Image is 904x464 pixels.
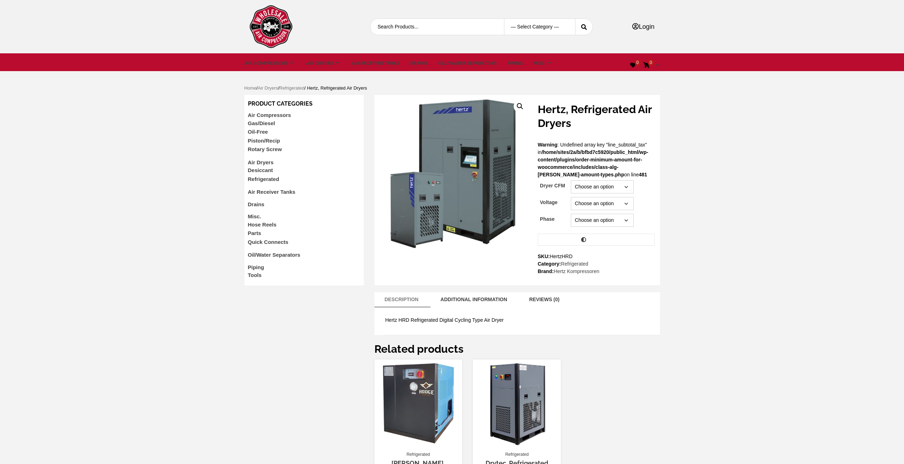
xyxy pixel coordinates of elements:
[632,23,654,30] a: Login
[540,212,554,226] label: Phase
[248,230,261,236] a: Parts
[534,102,660,275] div: : Undefined array key "line_subtotal_tax" in on line
[550,254,573,259] span: HertzHRD
[505,451,529,458] a: Refrigerated
[248,112,291,118] a: Air Compressors
[248,239,288,245] a: Quick Connects
[248,146,282,152] a: Rotary Screw
[248,167,273,173] a: Desiccant
[540,178,565,193] label: Dryer CFM
[248,201,265,207] a: Drains
[533,60,553,67] a: Misc.
[410,60,428,67] a: Drains
[630,62,636,68] a: 0
[248,129,268,135] a: Oil-Free
[258,85,278,91] a: Air Dryers
[279,85,304,91] a: Refrigerated
[244,60,296,67] a: Air Compressors
[248,222,277,228] a: Hose Reels
[538,102,655,130] h1: Hertz, Refrigerated Air Dryers
[248,252,301,258] a: Oil/Water Separators
[433,292,514,307] a: Additional information
[385,316,649,324] p: Hertz HRD Refrigerated Digital Cycling Type Air Dryer
[561,261,588,267] a: Refrigerated
[378,292,426,307] a: Description
[248,138,280,144] a: Piston/Recip
[473,359,561,448] img: Drytec-SDE-w-Digi-Pro-450x450.jpg
[514,100,526,113] a: View full-screen image gallery
[406,451,430,458] a: Refrigerated
[374,342,660,356] h2: Related products
[507,60,523,67] a: Piping
[370,19,493,35] input: Search Products...
[244,85,256,91] a: Home
[540,195,558,210] label: Voltage
[538,253,655,260] span: SKU:
[522,292,567,307] a: Reviews (0)
[248,159,274,165] a: Air Dryers
[639,172,647,177] b: 481
[538,234,655,246] a: Compare
[538,260,655,268] span: Category:
[589,237,612,243] span: Compare
[248,176,279,182] a: Refrigerated
[648,59,654,66] span: 0
[248,100,313,107] span: Product categories
[248,264,264,270] a: Piping
[374,359,462,448] img: hodge-dryer-450x450.jpg
[248,189,296,195] a: Air Receiver Tanks
[538,149,648,177] b: /home/sites/2a/b/bfbd7c5920/public_html/wp-content/plugins/order-minimum-amount-for-woocommerce/i...
[538,268,655,275] span: Brand:
[538,142,557,148] b: Warning
[248,120,275,126] a: Gas/Diesel
[634,59,641,66] span: 0
[438,60,497,67] a: Oil/Water Separators
[306,60,341,67] a: Air Dryers
[352,60,400,67] a: Air Receiver Tanks
[248,272,262,278] a: Tools
[554,268,599,274] a: Hertz Kompressoren
[244,85,660,95] nav: Breadcrumb
[248,213,261,219] a: Misc.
